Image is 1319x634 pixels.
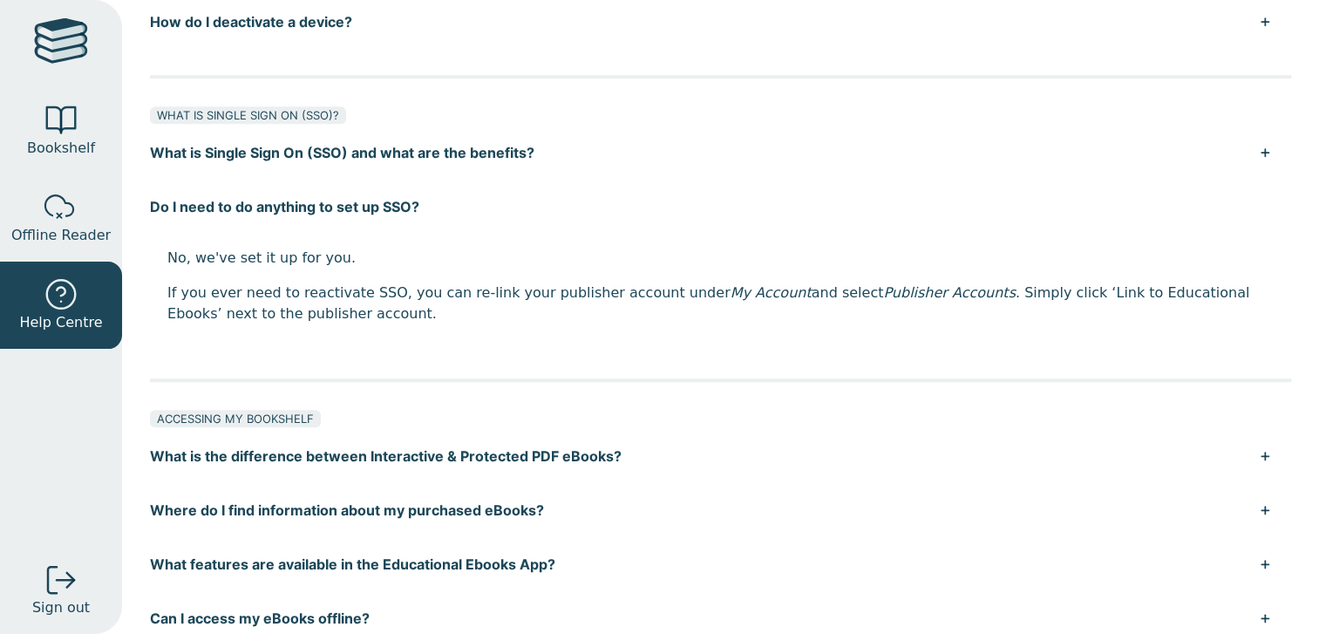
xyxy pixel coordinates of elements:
i: Publisher Accounts [883,284,1015,301]
i: My Account [731,284,812,301]
button: What is the difference between Interactive & Protected PDF eBooks? [150,429,1291,483]
p: If you ever need to reactivate SSO, you can re-link your publisher account under and select . Sim... [167,283,1274,324]
span: Bookshelf [27,138,95,159]
p: No, we've set it up for you. [167,248,1274,269]
button: What features are available in the Educational Ebooks App? [150,537,1291,591]
div: ACCESSING MY BOOKSHELF [150,410,321,427]
div: WHAT IS SINGLE SIGN ON (SSO)? [150,106,346,124]
button: What is Single Sign On (SSO) and what are the benefits? [150,126,1291,180]
button: Where do I find information about my purchased eBooks? [150,483,1291,537]
span: Offline Reader [11,225,111,246]
button: Do I need to do anything to set up SSO? [150,180,1291,234]
span: Help Centre [19,312,102,333]
span: Sign out [32,597,90,618]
